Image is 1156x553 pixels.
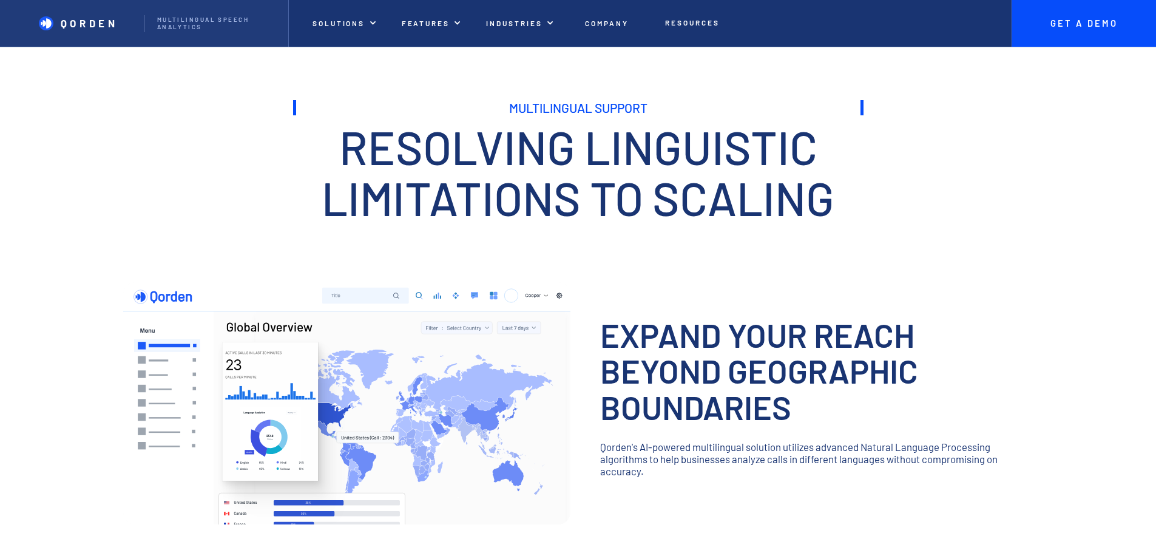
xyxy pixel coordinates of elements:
[123,282,571,524] img: Photo
[486,19,542,27] p: Industries
[600,317,1025,425] h3: Expand your reach beyond geographic boundaries
[1038,18,1129,29] p: Get A Demo
[293,121,864,223] h2: Resolving linguistic limitations To Scaling
[61,17,118,29] p: QORDEN
[313,19,365,27] p: Solutions
[157,16,276,31] p: Multilingual Speech analytics
[585,19,629,27] p: Company
[665,18,719,27] p: Resources
[293,100,864,115] h1: Multilingual Support
[600,477,1025,489] p: ‍
[600,425,1025,441] p: ‍
[600,441,1025,477] p: Qorden's AI-powered multilingual solution utilizes advanced Natural Language Processing algorithm...
[402,19,450,27] p: Features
